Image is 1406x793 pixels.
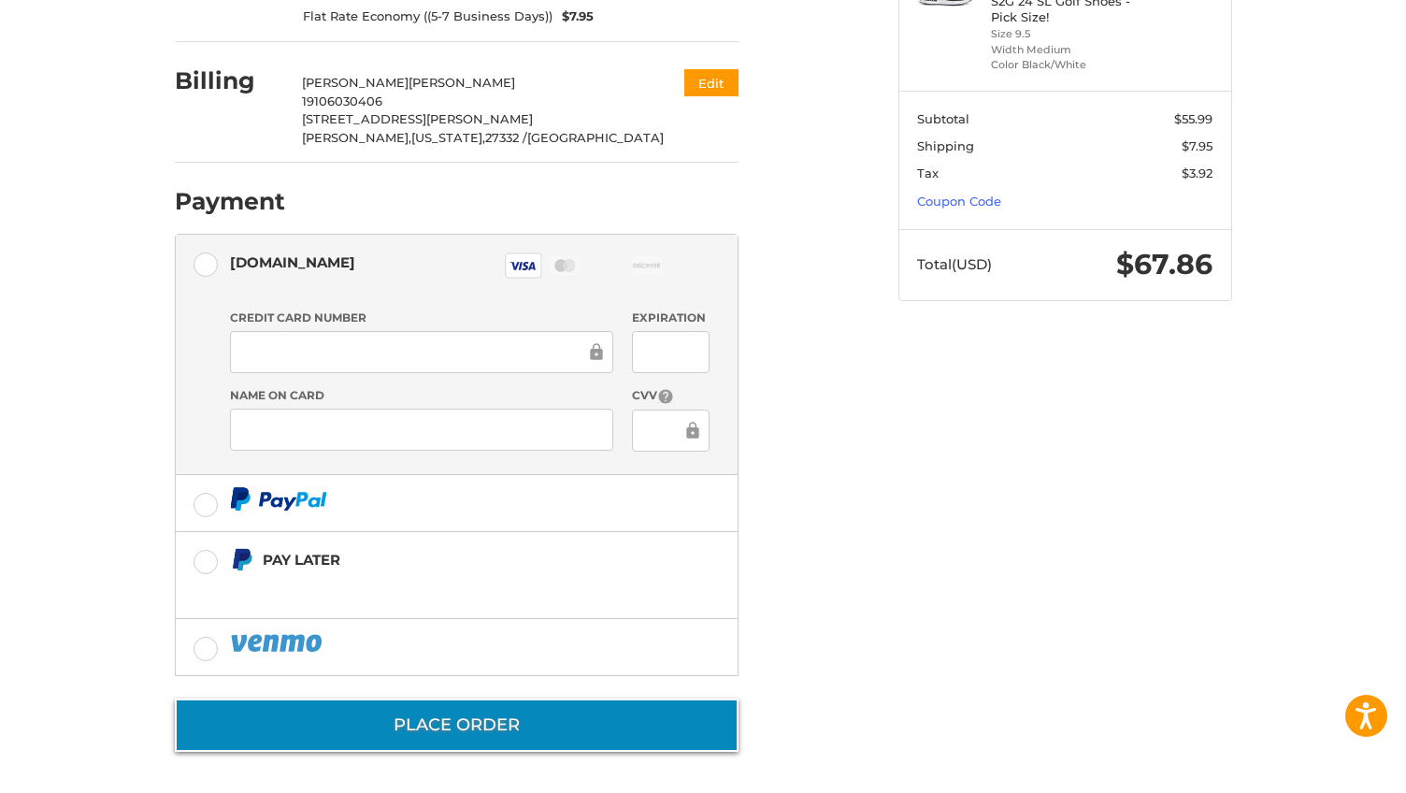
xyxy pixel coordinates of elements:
[302,111,533,126] span: [STREET_ADDRESS][PERSON_NAME]
[1174,111,1212,126] span: $55.99
[303,7,552,26] span: Flat Rate Economy ((5-7 Business Days))
[632,387,710,405] label: CVV
[230,387,613,404] label: Name on Card
[1182,166,1212,180] span: $3.92
[302,75,409,90] span: [PERSON_NAME]
[632,310,710,326] label: Expiration
[684,69,739,96] button: Edit
[917,111,969,126] span: Subtotal
[230,247,355,278] div: [DOMAIN_NAME]
[409,75,515,90] span: [PERSON_NAME]
[230,548,253,571] img: Pay Later icon
[1116,247,1212,281] span: $67.86
[302,94,382,108] span: 19106030406
[230,631,325,655] img: PayPal icon
[230,580,621,596] iframe: PayPal Message 1
[302,130,411,145] span: [PERSON_NAME],
[263,544,621,575] div: Pay Later
[917,194,1001,209] a: Coupon Code
[175,66,284,95] h2: Billing
[1182,138,1212,153] span: $7.95
[527,130,664,145] span: [GEOGRAPHIC_DATA]
[230,487,327,511] img: PayPal icon
[991,42,1134,58] li: Width Medium
[917,138,974,153] span: Shipping
[485,130,527,145] span: 27332 /
[991,26,1134,42] li: Size 9.5
[552,7,594,26] span: $7.95
[230,310,613,326] label: Credit Card Number
[175,699,739,752] button: Place Order
[175,187,285,216] h2: Payment
[917,255,992,273] span: Total (USD)
[411,130,485,145] span: [US_STATE],
[991,57,1134,73] li: Color Black/White
[917,166,939,180] span: Tax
